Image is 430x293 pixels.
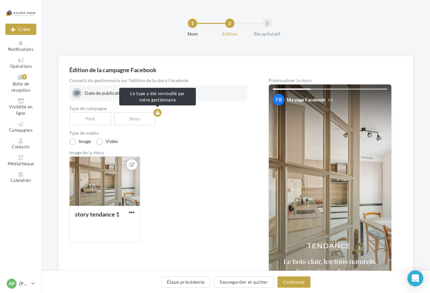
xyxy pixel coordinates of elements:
label: Type de média [69,131,247,135]
button: Continuer [277,276,310,288]
a: Médiathèque [5,154,36,168]
a: Contacts [5,137,36,151]
a: Boîte de réception9 [5,73,36,94]
div: Open Intercom Messenger [407,270,423,286]
span: Médiathèque [8,161,34,166]
span: Calendrier [10,178,31,183]
button: Sauvegarder et quitter [214,276,274,288]
a: AP [PERSON_NAME] [5,277,36,290]
span: Campagnes [9,127,33,133]
a: Campagnes [5,120,36,134]
button: Créer [5,24,36,35]
label: Type de campagne [69,106,247,111]
div: Image de la story [69,150,247,155]
div: Édition de la campagne Facebook [69,67,402,73]
span: Opérations [10,64,32,69]
div: Le type a été verrouillé par votre gestionnaire [119,88,196,105]
label: Vidéo [96,138,118,145]
p: [PERSON_NAME] [19,280,29,287]
span: Notifications [8,47,34,52]
span: Boîte de réception [11,81,30,93]
span: Contacts [12,144,30,149]
div: Conseils du gestionnaire sur l'édition de la story Facebook [69,78,247,83]
a: Opérations [5,56,36,71]
div: 2 [225,19,234,28]
div: Date de publication conseillée : 09/10 [85,90,244,96]
div: Prévisualiser la story [268,78,392,83]
div: 3 [262,19,272,28]
div: FB [273,94,284,105]
div: story tendance 1 [75,211,119,218]
label: Image [69,138,91,145]
a: Calendrier [5,170,36,185]
div: Nouvelle campagne [5,24,36,35]
div: Edition [209,31,251,37]
div: 1 [188,19,197,28]
div: 1 h [328,97,333,103]
button: Étape précédente [161,276,211,288]
div: Récapitulatif [246,31,288,37]
a: Visibilité en ligne [5,97,36,117]
div: 9 [22,74,27,79]
span: Visibilité en ligne [9,104,32,116]
span: AP [9,280,15,287]
div: Nom [171,31,214,37]
div: Ma page Facebook [287,96,325,103]
button: Notifications [5,39,36,54]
